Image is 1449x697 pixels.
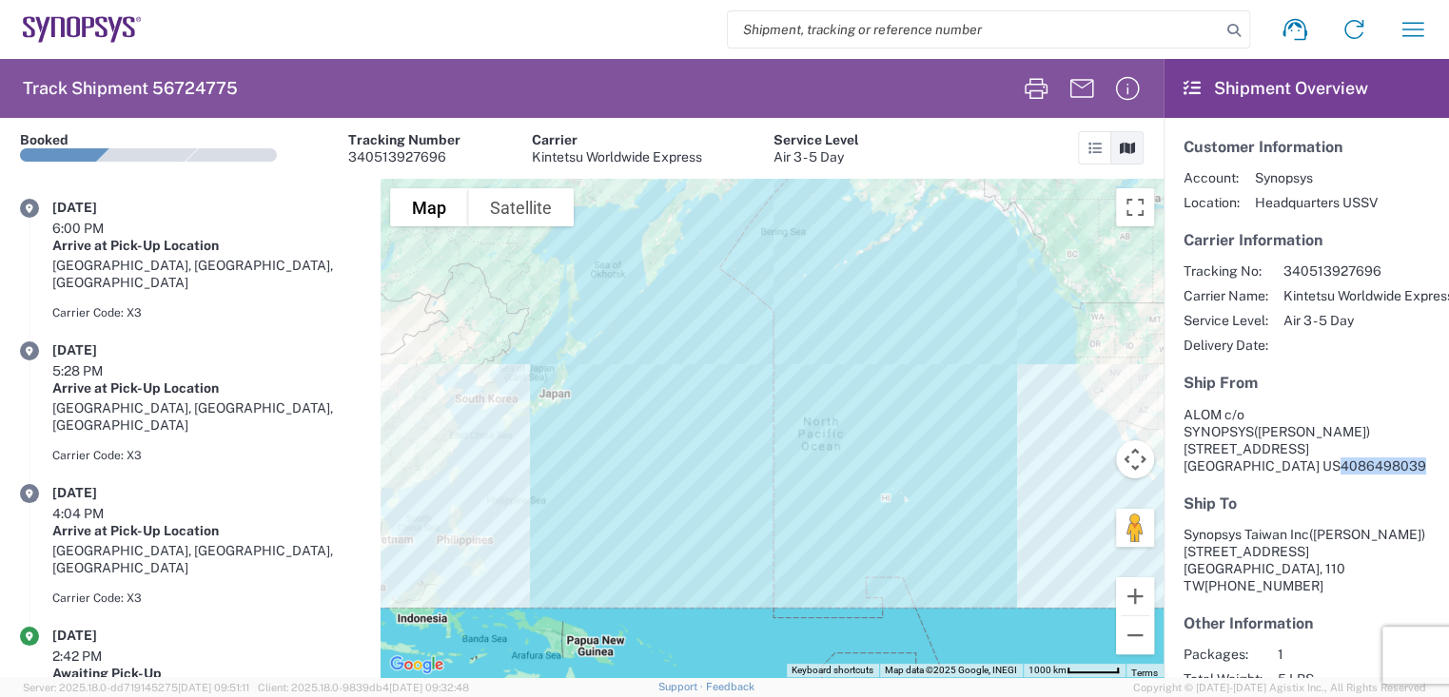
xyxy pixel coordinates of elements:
div: [DATE] [52,627,147,644]
div: Arrive at Pick-Up Location [52,237,361,254]
div: Awaiting Pick-Up [52,665,361,682]
span: Headquarters USSV [1255,194,1378,211]
div: [DATE] [52,484,147,501]
div: [DATE] [52,199,147,216]
a: Feedback [706,681,754,692]
h5: Ship From [1184,374,1429,392]
span: Server: 2025.18.0-dd719145275 [23,682,249,693]
div: 4:04 PM [52,505,147,522]
span: Carrier Name: [1184,287,1268,304]
span: Copyright © [DATE]-[DATE] Agistix Inc., All Rights Reserved [1133,679,1426,696]
div: Tracking Number [348,131,460,148]
div: Carrier [532,131,702,148]
h2: Track Shipment 56724775 [23,77,238,100]
a: Terms [1131,668,1158,678]
div: 2:42 PM [52,648,147,665]
span: Packages: [1184,646,1263,663]
span: [DATE] 09:32:48 [389,682,469,693]
button: Show satellite imagery [468,188,574,226]
span: Tracking No: [1184,262,1268,280]
h5: Ship To [1184,494,1429,513]
address: [GEOGRAPHIC_DATA] US [1184,406,1429,474]
div: Booked [20,131,69,148]
button: Map camera controls [1116,440,1154,478]
span: Client: 2025.18.0-9839db4 [258,682,469,693]
button: Zoom out [1116,616,1154,654]
span: ([PERSON_NAME]) [1254,424,1370,439]
span: Service Level: [1184,312,1268,329]
h5: Carrier Information [1184,231,1429,249]
span: ([PERSON_NAME]) [1309,527,1425,542]
a: Support [658,681,706,692]
div: 340513927696 [348,148,460,165]
div: [GEOGRAPHIC_DATA], [GEOGRAPHIC_DATA], [GEOGRAPHIC_DATA] [52,257,361,291]
span: 5 LBS [1278,670,1386,687]
div: Carrier Code: X3 [52,304,361,321]
span: 4086498039 [1341,458,1426,474]
button: Zoom in [1116,577,1154,615]
button: Drag Pegman onto the map to open Street View [1116,509,1154,547]
address: [GEOGRAPHIC_DATA], 110 TW [1184,526,1429,594]
span: Map data ©2025 Google, INEGI [885,665,1017,675]
span: Account: [1184,169,1240,186]
button: Map Scale: 1000 km per 52 pixels [1023,664,1126,677]
div: Carrier Code: X3 [52,590,361,607]
div: [GEOGRAPHIC_DATA], [GEOGRAPHIC_DATA], [GEOGRAPHIC_DATA] [52,542,361,576]
span: [PHONE_NUMBER] [1204,578,1323,593]
span: 1 [1278,646,1386,663]
input: Shipment, tracking or reference number [728,11,1221,48]
span: Delivery Date: [1184,337,1268,354]
span: Synopsys [1255,169,1378,186]
div: Air 3 - 5 Day [773,148,859,165]
div: 5:28 PM [52,362,147,379]
h5: Customer Information [1184,138,1429,156]
div: Arrive at Pick-Up Location [52,522,361,539]
span: ALOM c/o SYNOPSYS [1184,407,1254,439]
button: Toggle fullscreen view [1116,188,1154,226]
span: Location: [1184,194,1240,211]
div: [DATE] [52,341,147,358]
div: Service Level [773,131,859,148]
div: Arrive at Pick-Up Location [52,379,361,397]
div: [GEOGRAPHIC_DATA], [GEOGRAPHIC_DATA], [GEOGRAPHIC_DATA] [52,399,361,434]
a: Open this area in Google Maps (opens a new window) [385,652,448,677]
button: Show street map [390,188,468,226]
span: 1000 km [1028,665,1067,675]
span: [DATE] 09:51:11 [178,682,249,693]
header: Shipment Overview [1164,59,1449,118]
button: Keyboard shortcuts [792,664,873,677]
span: [STREET_ADDRESS] [1184,441,1309,456]
span: Synopsys Taiwan Inc [STREET_ADDRESS] [1184,527,1425,559]
div: Carrier Code: X3 [52,447,361,464]
img: Google [385,652,448,677]
div: Kintetsu Worldwide Express [532,148,702,165]
div: 6:00 PM [52,220,147,237]
span: Total Weight: [1184,670,1263,687]
h5: Other Information [1184,614,1429,632]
